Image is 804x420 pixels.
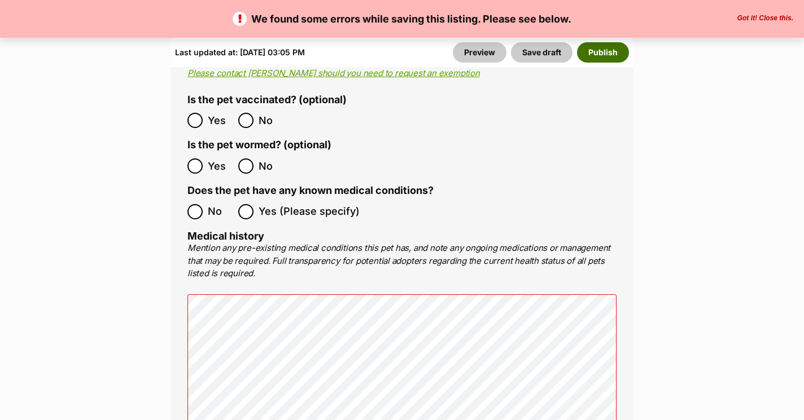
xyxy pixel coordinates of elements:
[187,230,264,242] label: Medical history
[208,113,233,128] span: Yes
[187,68,480,78] a: Please contact [PERSON_NAME] should you need to request an exemption
[208,204,233,219] span: No
[208,158,233,174] span: Yes
[187,94,347,106] label: Is the pet vaccinated? (optional)
[453,42,506,63] a: Preview
[511,42,573,63] button: Save draft
[187,139,331,151] label: Is the pet wormed? (optional)
[187,185,434,197] label: Does the pet have any known medical conditions?
[577,42,629,63] button: Publish
[259,158,283,174] span: No
[734,14,797,23] button: Close the banner
[259,204,360,219] span: Yes (Please specify)
[259,113,283,128] span: No
[187,242,617,280] p: Mention any pre-existing medical conditions this pet has, and note any ongoing medications or man...
[11,11,793,26] p: We found some errors while saving this listing. Please see below.
[175,42,305,63] div: Last updated at: [DATE] 03:05 PM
